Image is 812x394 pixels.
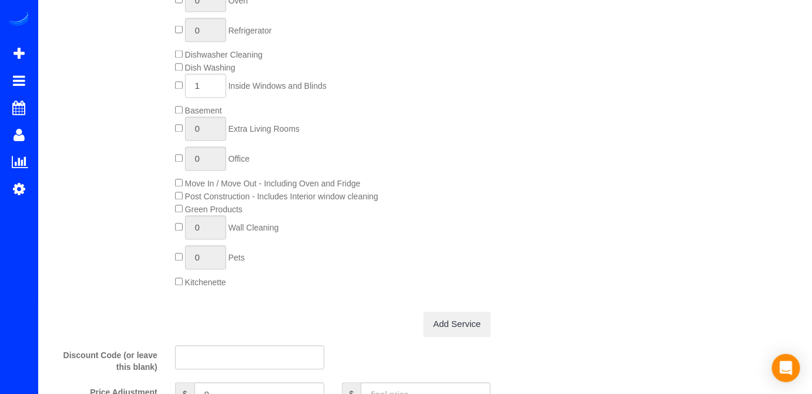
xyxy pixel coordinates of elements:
span: Post Construction - Includes Interior window cleaning [185,192,378,202]
a: Add Service [424,312,491,337]
span: Dish Washing [185,64,236,73]
span: Extra Living Rooms [229,125,300,134]
img: Automaid Logo [7,12,31,28]
span: Wall Cleaning [229,223,279,233]
span: Office [229,155,250,164]
span: Dishwasher Cleaning [185,51,263,60]
span: Basement [185,106,222,116]
span: Refrigerator [229,26,272,35]
span: Move In / Move Out - Including Oven and Fridge [185,179,361,189]
label: Discount Code (or leave this blank) [41,346,166,373]
span: Kitchenette [185,278,226,288]
div: Open Intercom Messenger [772,354,800,382]
span: Green Products [185,205,243,215]
span: Inside Windows and Blinds [229,82,327,91]
span: Pets [229,253,245,263]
